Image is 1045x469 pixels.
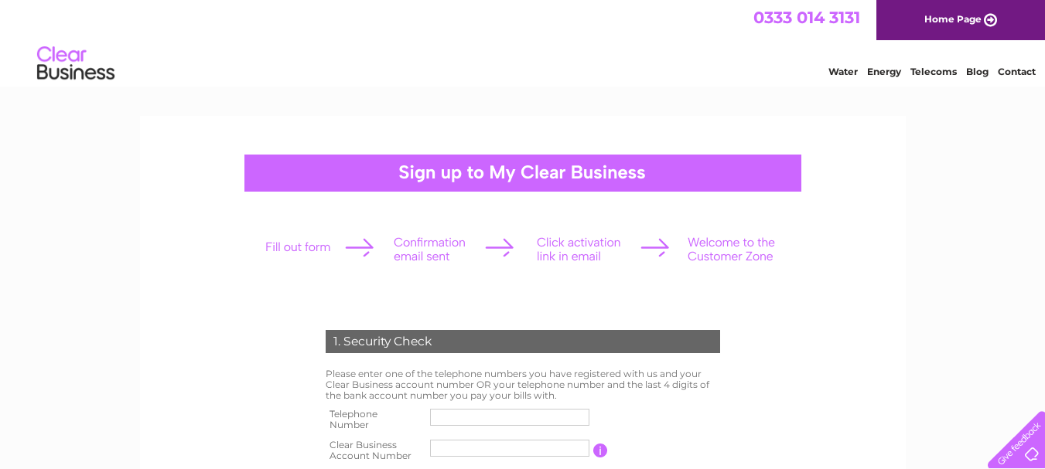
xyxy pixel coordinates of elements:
[910,66,957,77] a: Telecoms
[36,40,115,87] img: logo.png
[593,444,608,457] input: Information
[322,404,427,435] th: Telephone Number
[322,365,724,404] td: Please enter one of the telephone numbers you have registered with us and your Clear Business acc...
[998,66,1036,77] a: Contact
[158,8,889,75] div: Clear Business is a trading name of Verastar Limited (registered in [GEOGRAPHIC_DATA] No. 3667643...
[966,66,989,77] a: Blog
[867,66,901,77] a: Energy
[753,8,860,27] a: 0333 014 3131
[326,330,720,353] div: 1. Security Check
[828,66,858,77] a: Water
[322,435,427,466] th: Clear Business Account Number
